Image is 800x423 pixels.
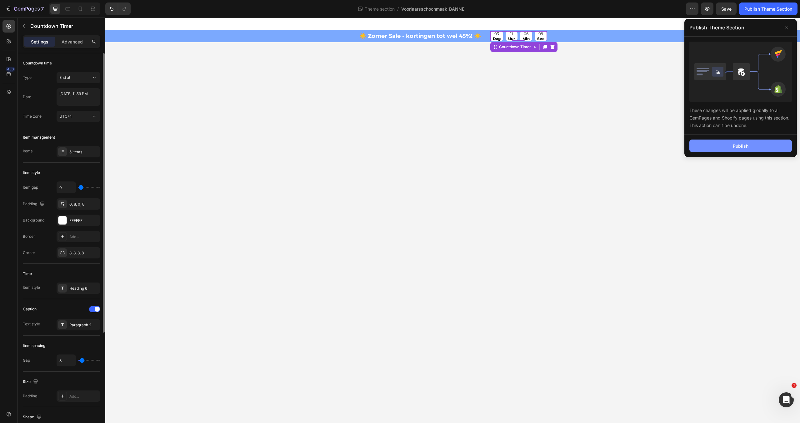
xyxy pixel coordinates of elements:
[23,413,43,421] div: Shape
[387,19,395,24] p: Dag
[23,185,38,190] div: Item gap
[792,383,797,388] span: 1
[689,24,744,31] p: Publish Theme Section
[69,322,99,328] div: Paragraph 2
[733,143,748,149] div: Publish
[23,170,40,176] div: Item style
[59,114,72,119] span: UTC+1
[23,343,45,349] div: Item spacing
[57,355,76,366] input: Auto
[57,182,76,193] input: Auto
[432,14,439,19] div: 09
[417,14,424,19] div: 06
[6,67,15,72] div: 450
[403,19,410,24] p: Uur
[69,394,99,399] div: Add...
[57,111,100,122] button: UTC+1
[779,392,794,407] iframe: Intercom live chat
[62,38,83,45] p: Advanced
[23,114,42,119] div: Time zone
[31,38,48,45] p: Settings
[69,218,99,223] div: FFFFFF
[397,6,399,12] span: /
[23,200,46,208] div: Padding
[69,234,99,240] div: Add...
[69,250,99,256] div: 8, 8, 8, 8
[23,306,37,312] div: Caption
[23,358,30,363] div: Gap
[69,149,99,155] div: 5 items
[30,22,98,30] p: Countdown Timer
[105,18,800,423] iframe: Design area
[401,6,464,12] span: Voorjaarsschoonmaak_BANNE
[59,75,70,80] span: End at
[23,321,40,327] div: Text style
[23,378,39,386] div: Size
[363,6,396,12] span: Theme section
[23,135,55,140] div: Item management
[739,3,797,15] button: Publish Theme Section
[432,19,439,24] p: Sec
[23,250,35,256] div: Corner
[417,19,424,24] p: Min
[69,201,99,207] div: 0, 8, 0, 8
[23,285,40,290] div: Item style
[105,3,131,15] div: Undo/Redo
[23,393,37,399] div: Padding
[392,27,427,32] div: Countdown Timer
[23,75,32,80] div: Type
[23,234,35,239] div: Border
[716,3,737,15] button: Save
[23,60,52,66] div: Countdown time
[23,94,31,100] div: Date
[744,6,792,12] div: Publish Theme Section
[69,286,99,291] div: Heading 6
[23,217,44,223] div: Background
[23,148,32,154] div: Items
[41,5,44,13] p: 7
[2,3,47,15] button: 7
[57,72,100,83] button: End at
[689,102,792,129] div: These changes will be applied globally to all GemPages and Shopify pages using this section. This...
[23,271,32,277] div: Time
[721,6,732,12] span: Save
[689,140,792,152] button: Publish
[403,14,410,19] div: 11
